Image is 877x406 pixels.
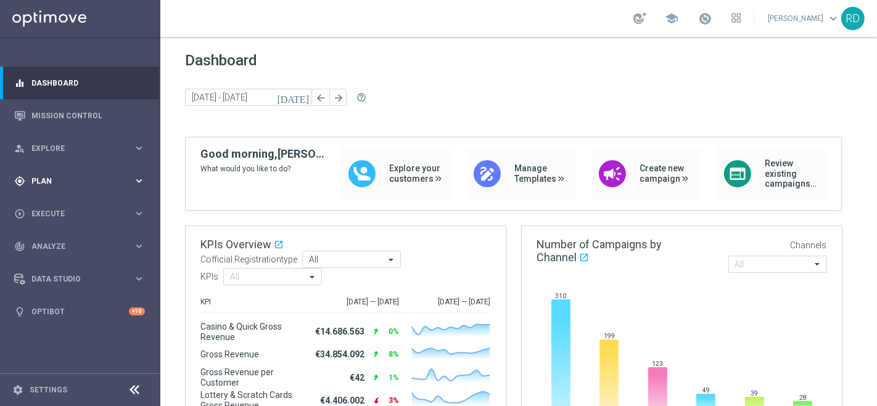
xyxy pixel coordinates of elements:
[14,208,133,219] div: Execute
[767,9,841,28] a: [PERSON_NAME]keyboard_arrow_down
[14,307,146,317] button: lightbulb Optibot +10
[31,275,133,283] span: Data Studio
[31,295,129,328] a: Optibot
[133,240,145,252] i: keyboard_arrow_right
[133,175,145,187] i: keyboard_arrow_right
[14,295,145,328] div: Optibot
[31,177,133,185] span: Plan
[14,111,146,121] button: Mission Control
[14,241,25,252] i: track_changes
[31,145,133,152] span: Explore
[14,176,133,187] div: Plan
[841,7,865,30] div: RD
[665,12,678,25] span: school
[133,273,145,285] i: keyboard_arrow_right
[14,78,146,88] button: equalizer Dashboard
[14,274,146,284] button: Data Studio keyboard_arrow_right
[14,67,145,99] div: Dashboard
[826,12,840,25] span: keyboard_arrow_down
[14,209,146,219] button: play_circle_outline Execute keyboard_arrow_right
[14,241,133,252] div: Analyze
[12,384,23,396] i: settings
[14,242,146,251] button: track_changes Analyze keyboard_arrow_right
[14,99,145,132] div: Mission Control
[14,176,146,186] button: gps_fixed Plan keyboard_arrow_right
[30,386,67,394] a: Settings
[14,176,25,187] i: gps_fixed
[31,210,133,217] span: Execute
[14,208,25,219] i: play_circle_outline
[14,306,25,317] i: lightbulb
[31,99,145,132] a: Mission Control
[129,307,145,315] div: +10
[14,274,133,285] div: Data Studio
[14,78,25,89] i: equalizer
[14,143,133,154] div: Explore
[133,142,145,154] i: keyboard_arrow_right
[133,208,145,219] i: keyboard_arrow_right
[14,143,25,154] i: person_search
[31,243,133,250] span: Analyze
[14,144,146,153] button: person_search Explore keyboard_arrow_right
[31,67,145,99] a: Dashboard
